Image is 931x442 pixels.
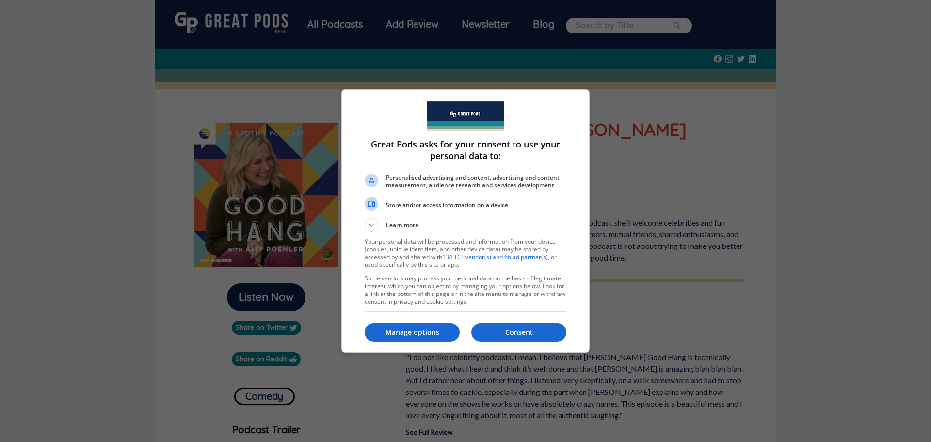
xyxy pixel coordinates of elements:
p: Some vendors may process your personal data on the basis of legitimate interest, which you can ob... [365,275,566,306]
p: Consent [471,327,566,337]
img: Welcome to Great Pods [427,101,504,131]
span: Personalised advertising and content, advertising and content measurement, audience research and ... [386,174,566,189]
div: Great Pods asks for your consent to use your personal data to: [341,89,590,353]
span: Learn more [386,221,418,232]
button: Manage options [365,323,460,342]
h1: Great Pods asks for your consent to use your personal data to: [365,138,566,162]
button: Learn more [365,218,566,232]
button: Consent [471,323,566,342]
span: Store and/or access information on a device [386,201,566,209]
a: 134 TCF vendor(s) and 66 ad partner(s) [442,253,548,261]
p: Your personal data will be processed and information from your device (cookies, unique identifier... [365,238,566,269]
p: Manage options [365,327,460,337]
